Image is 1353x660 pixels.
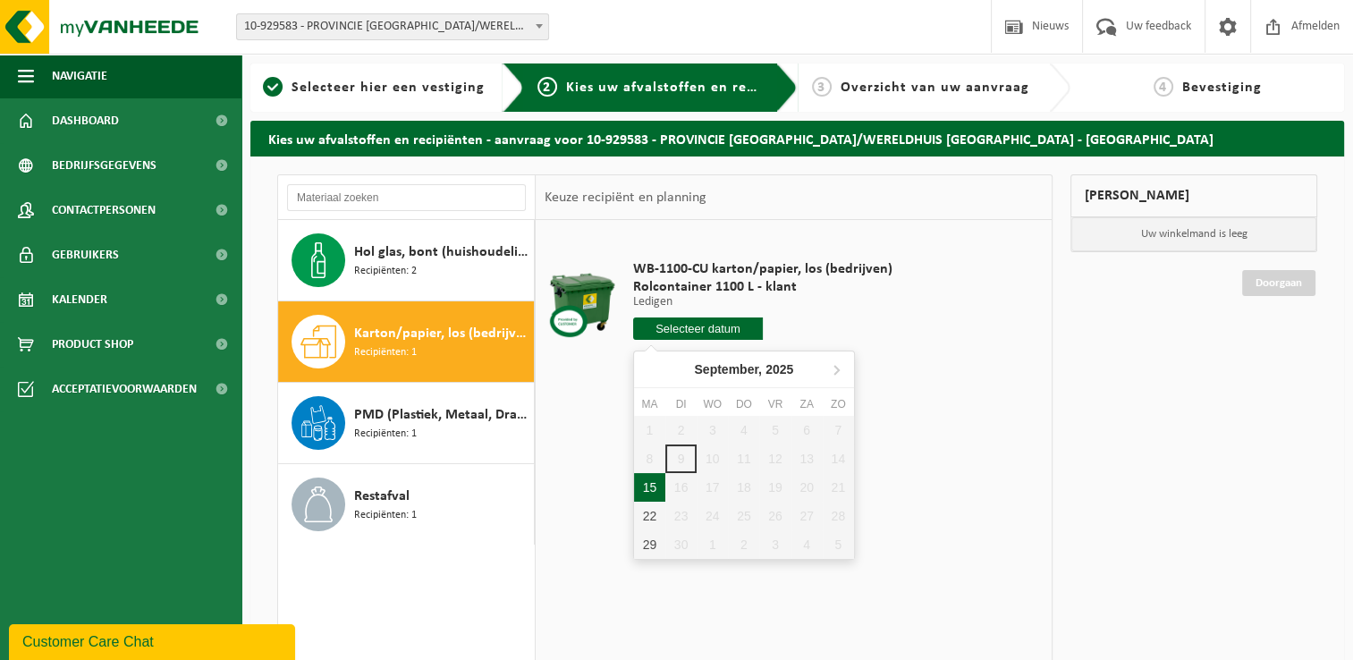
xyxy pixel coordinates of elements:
span: Overzicht van uw aanvraag [841,80,1029,95]
span: Recipiënten: 1 [354,426,417,443]
div: wo [697,395,728,413]
div: September, [687,355,800,384]
button: Restafval Recipiënten: 1 [278,464,535,545]
div: 15 [634,473,665,502]
span: Contactpersonen [52,188,156,233]
span: Gebruikers [52,233,119,277]
div: [PERSON_NAME] [1070,174,1317,217]
span: Hol glas, bont (huishoudelijk) [354,241,529,263]
span: Recipiënten: 1 [354,507,417,524]
p: Ledigen [633,296,892,309]
iframe: chat widget [9,621,299,660]
span: Restafval [354,486,410,507]
div: za [791,395,823,413]
div: vr [759,395,791,413]
div: zo [823,395,854,413]
span: 3 [812,77,832,97]
a: 1Selecteer hier een vestiging [259,77,488,98]
div: 22 [634,502,665,530]
i: 2025 [765,363,793,376]
span: PMD (Plastiek, Metaal, Drankkartons) (bedrijven) [354,404,529,426]
span: Bedrijfsgegevens [52,143,156,188]
span: 10-929583 - PROVINCIE WEST-VLAANDEREN/WERELDHUIS WEST-VLAANDEREN - ROESELARE [237,14,548,39]
span: 10-929583 - PROVINCIE WEST-VLAANDEREN/WERELDHUIS WEST-VLAANDEREN - ROESELARE [236,13,549,40]
span: Selecteer hier een vestiging [292,80,485,95]
span: Kalender [52,277,107,322]
span: Recipiënten: 1 [354,344,417,361]
button: PMD (Plastiek, Metaal, Drankkartons) (bedrijven) Recipiënten: 1 [278,383,535,464]
span: 2 [537,77,557,97]
input: Materiaal zoeken [287,184,526,211]
span: Recipiënten: 2 [354,263,417,280]
div: di [665,395,697,413]
button: Hol glas, bont (huishoudelijk) Recipiënten: 2 [278,220,535,301]
span: 1 [263,77,283,97]
div: ma [634,395,665,413]
div: 29 [634,530,665,559]
span: Acceptatievoorwaarden [52,367,197,411]
p: Uw winkelmand is leeg [1071,217,1316,251]
div: Keuze recipiënt en planning [536,175,715,220]
span: Navigatie [52,54,107,98]
span: Product Shop [52,322,133,367]
input: Selecteer datum [633,317,763,340]
span: Bevestiging [1182,80,1262,95]
h2: Kies uw afvalstoffen en recipiënten - aanvraag voor 10-929583 - PROVINCIE [GEOGRAPHIC_DATA]/WEREL... [250,121,1344,156]
a: Doorgaan [1242,270,1315,296]
span: 4 [1154,77,1173,97]
button: Karton/papier, los (bedrijven) Recipiënten: 1 [278,301,535,383]
span: WB-1100-CU karton/papier, los (bedrijven) [633,260,892,278]
div: do [728,395,759,413]
span: Karton/papier, los (bedrijven) [354,323,529,344]
span: Dashboard [52,98,119,143]
span: Rolcontainer 1100 L - klant [633,278,892,296]
span: Kies uw afvalstoffen en recipiënten [566,80,812,95]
